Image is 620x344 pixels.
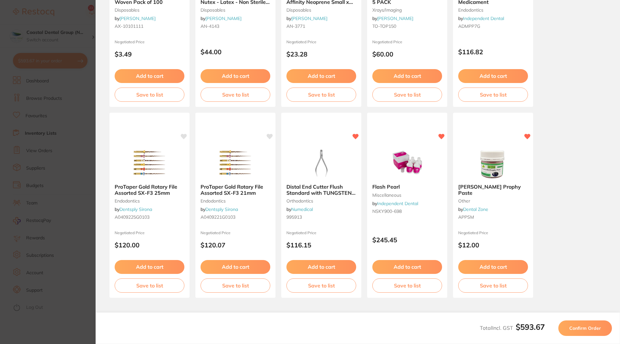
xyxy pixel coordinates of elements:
[458,206,488,212] span: by
[377,201,418,206] a: Independent Dental
[516,322,545,332] b: $593.67
[372,40,442,44] small: Negotiated Price
[458,24,528,29] small: ADMPP7G
[201,24,270,29] small: AN-4143
[214,146,256,179] img: ProTaper Gold Rotary File Assorted SX-F3 21mm
[115,88,184,102] button: Save to list
[115,184,184,196] b: ProTaper Gold Rotary File Assorted SX-F3 25mm
[291,16,327,21] a: [PERSON_NAME]
[201,88,270,102] button: Save to list
[201,260,270,274] button: Add to cart
[372,278,442,293] button: Save to list
[291,206,313,212] a: Numedical
[569,325,601,331] span: Confirm Order
[201,48,270,56] p: $44.00
[115,278,184,293] button: Save to list
[115,16,156,21] span: by
[201,278,270,293] button: Save to list
[472,146,514,179] img: Ainsworth Prophy Paste
[201,69,270,83] button: Add to cart
[286,16,327,21] span: by
[115,40,184,44] small: Negotiated Price
[458,184,528,196] b: Ainsworth Prophy Paste
[129,146,170,179] img: ProTaper Gold Rotary File Assorted SX-F3 25mm
[300,146,342,179] img: Distal End Cutter Flush Standard with TUNGSTEN CARBIDE INSERTS
[286,278,356,293] button: Save to list
[458,88,528,102] button: Save to list
[458,278,528,293] button: Save to list
[377,16,413,21] a: [PERSON_NAME]
[201,231,270,235] small: Negotiated Price
[458,231,528,235] small: Negotiated Price
[115,214,184,220] small: A0409225G0103
[115,198,184,203] small: endodontics
[286,198,356,203] small: orthodontics
[286,241,356,249] p: $116.15
[458,198,528,203] small: other
[205,206,238,212] a: Dentsply Sirona
[372,184,442,190] b: Flash Pearl
[115,241,184,249] p: $120.00
[372,201,418,206] span: by
[286,40,356,44] small: Negotiated Price
[201,184,270,196] b: ProTaper Gold Rotary File Assorted SX-F3 21mm
[458,48,528,56] p: $116.82
[115,69,184,83] button: Add to cart
[463,206,488,212] a: Dental Zone
[286,50,356,58] p: $23.28
[115,231,184,235] small: Negotiated Price
[372,7,442,13] small: xrays/imaging
[458,69,528,83] button: Add to cart
[201,7,270,13] small: disposables
[386,146,428,179] img: Flash Pearl
[201,16,242,21] span: by
[458,260,528,274] button: Add to cart
[286,231,356,235] small: Negotiated Price
[372,16,413,21] span: by
[286,206,313,212] span: by
[115,7,184,13] small: disposables
[286,184,356,196] b: Distal End Cutter Flush Standard with TUNGSTEN CARBIDE INSERTS
[201,198,270,203] small: endodontics
[286,7,356,13] small: disposables
[463,16,504,21] a: Independent Dental
[458,241,528,249] p: $12.00
[458,16,504,21] span: by
[286,24,356,29] small: AN-3771
[119,206,152,212] a: Dentsply Sirona
[458,7,528,13] small: endodontics
[286,260,356,274] button: Add to cart
[115,206,152,212] span: by
[372,260,442,274] button: Add to cart
[115,260,184,274] button: Add to cart
[480,325,545,331] span: Total Incl. GST
[201,214,270,220] small: A0409221G0103
[458,214,528,220] small: APPSM
[372,69,442,83] button: Add to cart
[115,50,184,58] p: $3.49
[115,24,184,29] small: AX-10101111
[372,193,442,198] small: miscellaneous
[558,320,612,336] button: Confirm Order
[286,69,356,83] button: Add to cart
[372,24,442,29] small: TO-TOP150
[286,88,356,102] button: Save to list
[201,241,270,249] p: $120.07
[372,50,442,58] p: $60.00
[286,214,356,220] small: 995913
[201,206,238,212] span: by
[372,236,442,244] p: $245.45
[372,209,442,214] small: NSKY900-698
[119,16,156,21] a: [PERSON_NAME]
[205,16,242,21] a: [PERSON_NAME]
[372,88,442,102] button: Save to list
